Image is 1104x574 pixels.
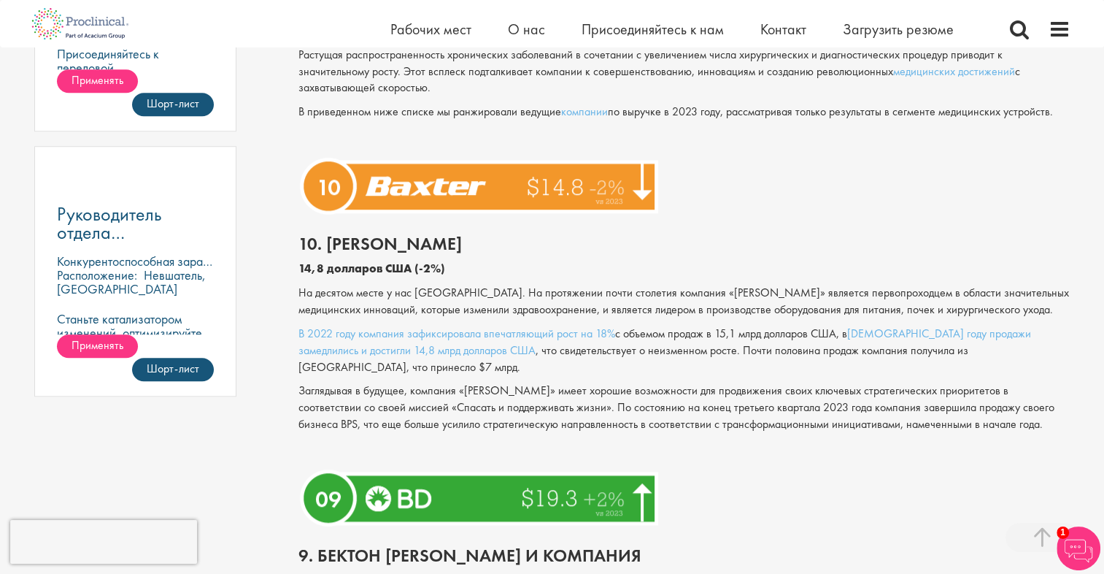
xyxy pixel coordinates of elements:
[843,20,954,39] a: Загрузить резюме
[298,326,1070,376] p: с объемом продаж в 15,1 млрд долларов США, в , что свидетельствует о неизменном росте. Почти поло...
[760,20,806,39] a: Контакт
[72,72,123,88] span: Применять
[10,520,197,564] iframe: reCAPTCHA
[57,267,206,297] p: Невшатель, [GEOGRAPHIC_DATA]
[1057,527,1100,570] img: Чат-бот
[57,202,211,281] span: Руководитель отдела совершенствования бизнес-процессов
[57,253,271,269] span: Конкурентоспособная заработная плата
[57,69,138,93] a: Применять
[132,358,214,381] a: Шорт-лист
[298,234,1070,253] h2: 10. [PERSON_NAME]
[298,546,1070,565] h2: 9. Бектон [PERSON_NAME] и компания
[298,326,1031,358] a: [DEMOGRAPHIC_DATA] году продажи замедлились и достигли 14,8 млрд долларов США
[57,267,137,283] span: Расположение:
[893,64,1015,79] a: медицинских достижений
[57,205,215,242] a: Руководитель отдела совершенствования бизнес-процессов
[72,337,123,353] span: Применять
[57,312,215,395] p: Станьте катализатором изменений, оптимизируйте, оптимизируйте и внедряйте инновации в бизнес-проц...
[298,261,445,276] b: 14,8 долларов США (-2%)
[582,20,724,39] a: Присоединяйтесь к нам
[1057,527,1069,539] span: 1
[561,104,608,119] a: компании
[298,285,1070,318] p: На десятом месте у нас [GEOGRAPHIC_DATA]. На протяжении почти столетия компания «[PERSON_NAME]» я...
[390,20,471,39] a: Рабочих мест
[508,20,545,39] a: О нас
[57,334,138,358] a: Применять
[298,47,1070,97] p: Растущая распространенность хронических заболеваний в сочетании с увеличением числа хирургических...
[298,383,1070,433] p: Заглядывая в будущее, компания «[PERSON_NAME]» имеет хорошие возможности для продвижения своих кл...
[298,326,615,341] a: В 2022 году компания зафиксировала впечатляющий рост на 18%
[132,93,214,116] a: Шорт-лист
[298,104,1070,120] p: В приведенном ниже списке мы ранжировали ведущие по выручке в 2023 году, рассматривая только резу...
